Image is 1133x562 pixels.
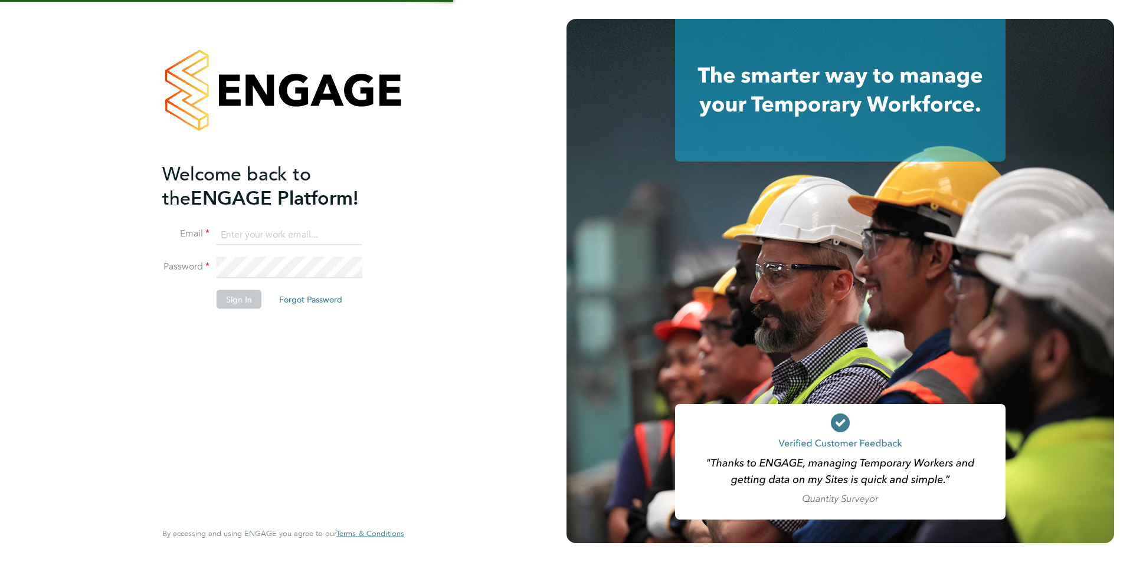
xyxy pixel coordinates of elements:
a: Terms & Conditions [336,529,404,538]
span: By accessing and using ENGAGE you agree to our [162,528,404,538]
button: Forgot Password [270,290,352,309]
label: Password [162,261,209,273]
input: Enter your work email... [217,224,362,245]
button: Sign In [217,290,261,309]
span: Welcome back to the [162,162,311,209]
h2: ENGAGE Platform! [162,162,392,210]
label: Email [162,228,209,240]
